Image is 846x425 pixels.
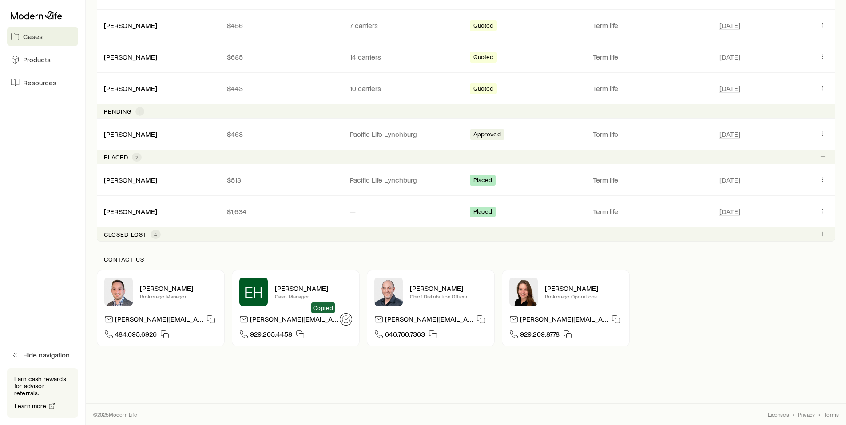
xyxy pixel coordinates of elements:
p: $456 [227,21,336,30]
p: [PERSON_NAME][EMAIL_ADDRESS][DOMAIN_NAME] [115,314,203,326]
p: Term life [593,52,709,61]
p: [PERSON_NAME] [275,284,352,293]
p: $443 [227,84,336,93]
span: Quoted [473,53,494,63]
p: 7 carriers [350,21,459,30]
p: Brokerage Operations [545,293,622,300]
p: Term life [593,207,709,216]
p: Placed [104,154,128,161]
a: Resources [7,73,78,92]
p: Pending [104,108,132,115]
p: [PERSON_NAME][EMAIL_ADDRESS][DOMAIN_NAME] [250,314,338,326]
a: [PERSON_NAME] [104,175,157,184]
p: 10 carriers [350,84,459,93]
span: Placed [473,176,493,186]
p: $468 [227,130,336,139]
span: EH [244,283,263,301]
span: Learn more [15,403,47,409]
span: Products [23,55,51,64]
a: Licenses [768,411,789,418]
p: $685 [227,52,336,61]
p: [PERSON_NAME] [410,284,487,293]
span: [DATE] [719,84,740,93]
div: [PERSON_NAME] [104,84,157,93]
span: 929.209.8778 [520,330,560,342]
span: 4 [154,231,157,238]
p: $1,634 [227,207,336,216]
span: Placed [473,208,493,217]
p: $513 [227,175,336,184]
span: 646.760.7363 [385,330,425,342]
p: 14 carriers [350,52,459,61]
a: [PERSON_NAME] [104,84,157,92]
a: Products [7,50,78,69]
p: Pacific Life Lynchburg [350,175,459,184]
span: [DATE] [719,207,740,216]
img: Dan Pierson [374,278,403,306]
p: [PERSON_NAME][EMAIL_ADDRESS][DOMAIN_NAME] [385,314,473,326]
a: [PERSON_NAME] [104,52,157,61]
span: 1 [139,108,141,115]
span: 929.205.4458 [250,330,292,342]
p: © 2025 Modern Life [93,411,138,418]
span: [DATE] [719,21,740,30]
span: [DATE] [719,130,740,139]
a: [PERSON_NAME] [104,207,157,215]
p: Case Manager [275,293,352,300]
p: Term life [593,175,709,184]
span: [DATE] [719,175,740,184]
p: Chief Distribution Officer [410,293,487,300]
p: Closed lost [104,231,147,238]
span: Resources [23,78,56,87]
div: [PERSON_NAME] [104,52,157,62]
span: Quoted [473,85,494,94]
a: Terms [824,411,839,418]
p: Pacific Life Lynchburg [350,130,459,139]
img: Ellen Wall [509,278,538,306]
span: [DATE] [719,52,740,61]
p: Contact us [104,256,828,263]
div: [PERSON_NAME] [104,175,157,185]
span: Approved [473,131,501,140]
p: [PERSON_NAME][EMAIL_ADDRESS][DOMAIN_NAME] [520,314,608,326]
a: Privacy [798,411,815,418]
div: Earn cash rewards for advisor referrals.Learn more [7,368,78,418]
span: Quoted [473,22,494,31]
a: Cases [7,27,78,46]
p: Earn cash rewards for advisor referrals. [14,375,71,397]
span: Cases [23,32,43,41]
span: 484.695.6926 [115,330,157,342]
div: [PERSON_NAME] [104,207,157,216]
button: Hide navigation [7,345,78,365]
span: 2 [135,154,138,161]
p: [PERSON_NAME] [545,284,622,293]
span: Hide navigation [23,350,70,359]
p: Term life [593,21,709,30]
span: • [818,411,820,418]
img: Brandon Parry [104,278,133,306]
p: — [350,207,459,216]
p: Term life [593,84,709,93]
a: [PERSON_NAME] [104,21,157,29]
div: [PERSON_NAME] [104,21,157,30]
a: [PERSON_NAME] [104,130,157,138]
span: • [793,411,794,418]
p: [PERSON_NAME] [140,284,217,293]
p: Term life [593,130,709,139]
p: Brokerage Manager [140,293,217,300]
div: [PERSON_NAME] [104,130,157,139]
